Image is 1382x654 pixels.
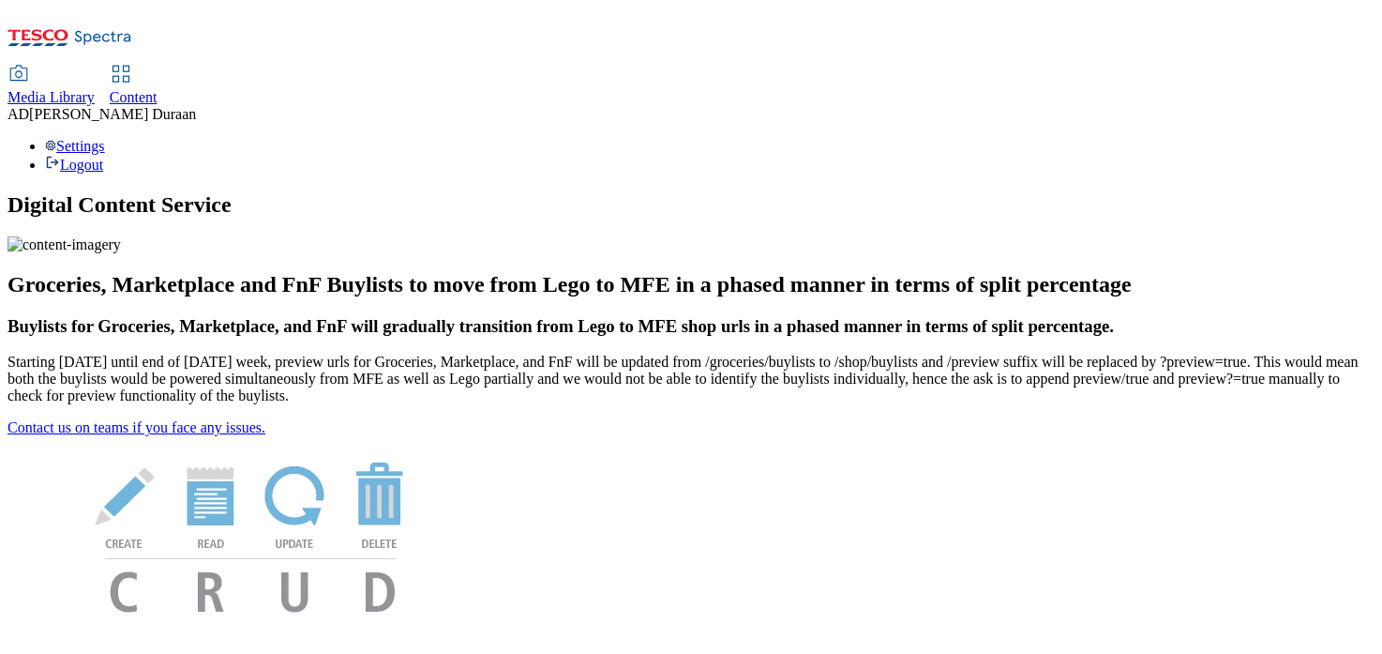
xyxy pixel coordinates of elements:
span: Content [110,89,158,105]
a: Settings [45,138,105,154]
h3: Buylists for Groceries, Marketplace, and FnF will gradually transition from Lego to MFE shop urls... [8,316,1374,337]
span: Media Library [8,89,95,105]
span: AD [8,106,29,122]
a: Contact us on teams if you face any issues. [8,419,265,435]
h2: Groceries, Marketplace and FnF Buylists to move from Lego to MFE in a phased manner in terms of s... [8,272,1374,297]
a: Content [110,67,158,106]
span: [PERSON_NAME] Duraan [29,106,196,122]
a: Logout [45,157,103,173]
a: Media Library [8,67,95,106]
h1: Digital Content Service [8,192,1374,218]
p: Starting [DATE] until end of [DATE] week, preview urls for Groceries, Marketplace, and FnF will b... [8,354,1374,404]
img: content-imagery [8,236,121,253]
img: News Image [8,436,495,632]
